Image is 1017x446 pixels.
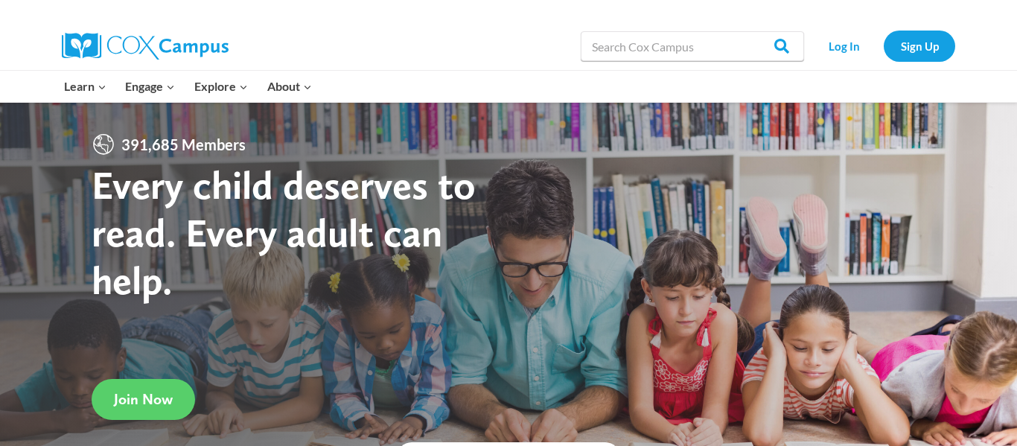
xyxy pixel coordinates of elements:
nav: Primary Navigation [54,71,321,102]
span: Explore [194,77,248,96]
a: Join Now [92,379,195,420]
span: Join Now [114,390,173,408]
strong: Every child deserves to read. Every adult can help. [92,161,476,303]
a: Sign Up [884,31,955,61]
span: Engage [125,77,175,96]
input: Search Cox Campus [581,31,804,61]
img: Cox Campus [62,33,229,60]
span: About [267,77,312,96]
span: Learn [64,77,106,96]
nav: Secondary Navigation [812,31,955,61]
a: Log In [812,31,876,61]
span: 391,685 Members [115,133,252,156]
